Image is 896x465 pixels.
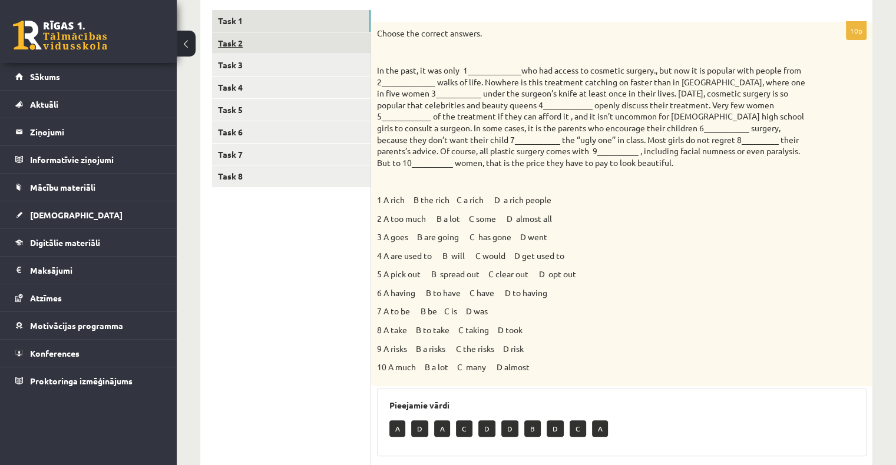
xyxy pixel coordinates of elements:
[15,257,162,284] a: Maksājumi
[15,201,162,228] a: [DEMOGRAPHIC_DATA]
[30,237,100,248] span: Digitālie materiāli
[377,268,808,280] p: 5 A pick out B spread out C clear out D opt out
[15,146,162,173] a: Informatīvie ziņojumi
[377,250,808,262] p: 4 A are used to B will C would D get used to
[377,28,808,39] p: Choose the correct answers.
[411,420,428,437] p: D
[377,65,808,168] p: In the past, it was only 1_____________who had access to cosmetic surgery., but now it is popular...
[377,213,808,225] p: 2 A too much B a lot C some D almost all
[30,257,162,284] legend: Maksājumi
[30,99,58,109] span: Aktuāli
[212,99,371,121] a: Task 5
[389,400,854,410] h3: Pieejamie vārdi
[30,348,80,358] span: Konferences
[377,287,808,299] p: 6 A having B to have C have D to having
[30,146,162,173] legend: Informatīvie ziņojumi
[15,229,162,256] a: Digitālie materiāli
[846,21,867,40] p: 10p
[377,194,808,206] p: 1 A rich B the rich C a rich D a rich people
[478,420,495,437] p: D
[15,174,162,201] a: Mācību materiāli
[15,340,162,367] a: Konferences
[501,420,518,437] p: D
[30,210,123,220] span: [DEMOGRAPHIC_DATA]
[212,10,371,32] a: Task 1
[30,293,62,303] span: Atzīmes
[434,420,450,437] p: A
[570,420,586,437] p: C
[212,144,371,165] a: Task 7
[30,118,162,145] legend: Ziņojumi
[212,54,371,76] a: Task 3
[212,32,371,54] a: Task 2
[377,305,808,317] p: 7 A to be B be C is D was
[212,121,371,143] a: Task 6
[30,182,95,192] span: Mācību materiāli
[592,420,608,437] p: A
[15,91,162,118] a: Aktuāli
[30,71,60,82] span: Sākums
[389,420,405,437] p: A
[13,21,107,50] a: Rīgas 1. Tālmācības vidusskola
[377,324,808,336] p: 8 A take B to take C taking D took
[15,284,162,311] a: Atzīmes
[15,312,162,339] a: Motivācijas programma
[15,367,162,394] a: Proktoringa izmēģinājums
[547,420,564,437] p: D
[377,343,808,355] p: 9 A risks B a risks C the risks D risk
[30,320,123,331] span: Motivācijas programma
[212,165,371,187] a: Task 8
[15,118,162,145] a: Ziņojumi
[15,63,162,90] a: Sākums
[30,376,133,386] span: Proktoringa izmēģinājums
[377,361,808,373] p: 10 A much B a lot C many D almost
[524,420,541,437] p: B
[456,420,472,437] p: C
[377,231,808,243] p: 3 A goes B are going C has gone D went
[212,77,371,98] a: Task 4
